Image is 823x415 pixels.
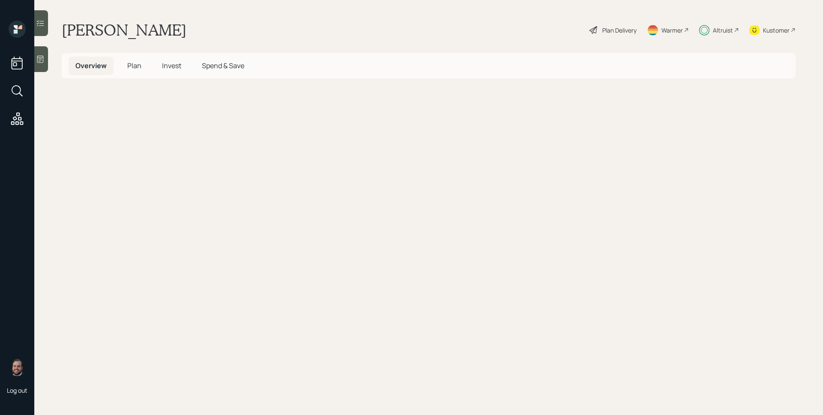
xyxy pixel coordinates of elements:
h1: [PERSON_NAME] [62,21,186,39]
img: james-distasi-headshot.png [9,359,26,376]
span: Overview [75,61,107,70]
div: Kustomer [763,26,790,35]
span: Invest [162,61,181,70]
div: Plan Delivery [602,26,637,35]
span: Spend & Save [202,61,244,70]
div: Altruist [713,26,733,35]
div: Log out [7,386,27,394]
div: Warmer [661,26,683,35]
span: Plan [127,61,141,70]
